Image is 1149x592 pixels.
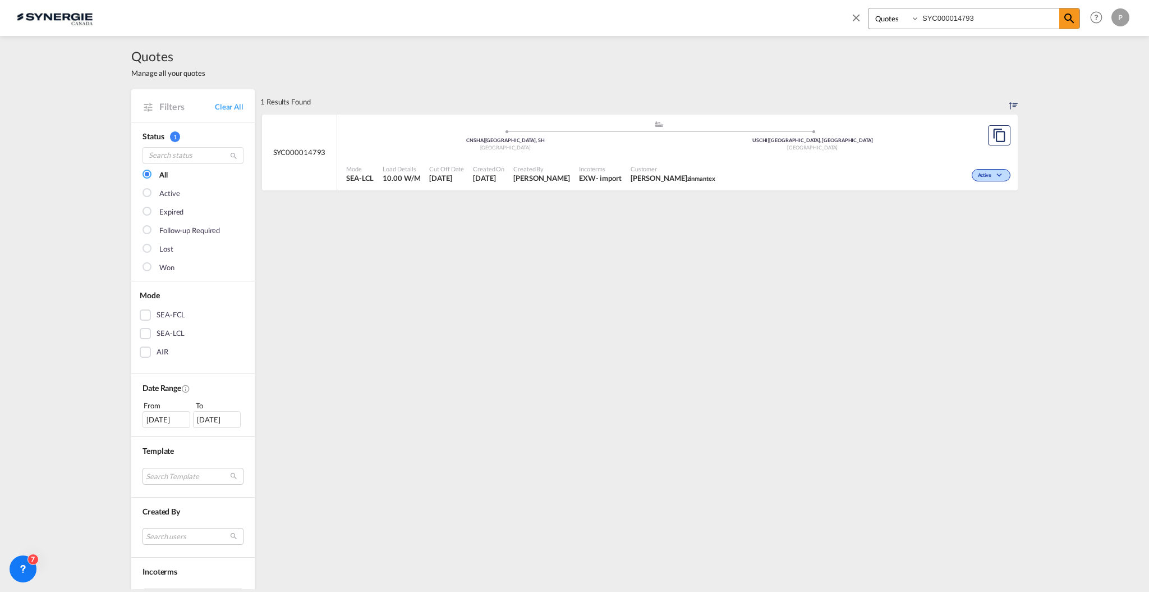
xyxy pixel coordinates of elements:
[596,173,622,183] div: - import
[140,309,246,321] md-checkbox: SEA-FCL
[143,131,164,141] span: Status
[579,165,622,173] span: Incoterms
[143,411,190,428] div: [DATE]
[143,400,243,428] span: From To [DATE][DATE]
[1087,8,1106,27] span: Help
[1111,8,1129,26] div: P
[143,147,243,164] input: Search status
[1063,12,1076,25] md-icon: icon-magnify
[159,188,180,199] div: Active
[466,137,544,143] span: CNSHA [GEOGRAPHIC_DATA], SH
[473,165,504,173] span: Created On
[262,115,1018,191] div: SYC000014793 assets/icons/custom/ship-fill.svgassets/icons/custom/roll-o-plane.svgOriginShanghai,...
[631,165,715,173] span: Customer
[17,5,93,30] img: 1f56c880d42311ef80fc7dca854c8e59.png
[978,172,994,180] span: Active
[767,137,769,143] span: |
[181,384,190,393] md-icon: Created On
[215,102,243,112] a: Clear All
[850,11,862,24] md-icon: icon-close
[143,507,180,516] span: Created By
[992,129,1006,142] md-icon: assets/icons/custom/copyQuote.svg
[157,347,168,358] div: AIR
[157,328,185,339] div: SEA-LCL
[752,137,873,143] span: USCHI [GEOGRAPHIC_DATA], [GEOGRAPHIC_DATA]
[159,244,173,255] div: Lost
[143,446,174,456] span: Template
[140,290,160,300] span: Mode
[787,144,838,151] span: [GEOGRAPHIC_DATA]
[687,175,715,182] span: zinmantex
[484,137,485,143] span: |
[159,170,168,181] div: All
[131,47,205,65] span: Quotes
[579,173,596,183] div: EXW
[195,400,244,411] div: To
[143,131,243,142] div: Status 1
[652,121,666,127] md-icon: assets/icons/custom/ship-fill.svg
[631,173,715,183] span: Antoinette Montecalvo zinmantex
[850,8,868,35] span: icon-close
[1009,89,1018,114] div: Sort by: Created On
[1087,8,1111,28] div: Help
[157,309,185,321] div: SEA-FCL
[513,173,570,183] span: Pablo Gomez Saldarriaga
[159,225,220,236] div: Follow-up Required
[1059,8,1079,29] span: icon-magnify
[143,400,192,411] div: From
[579,173,622,183] div: EXW import
[920,8,1059,28] input: Enter Quotation Number
[988,125,1010,145] button: Copy Quote
[159,262,174,274] div: Won
[429,165,464,173] span: Cut Off Date
[193,411,241,428] div: [DATE]
[131,68,205,78] span: Manage all your quotes
[994,172,1008,179] md-icon: icon-chevron-down
[170,131,180,142] span: 1
[140,347,246,358] md-checkbox: AIR
[473,173,504,183] span: 16 Sep 2025
[159,101,215,113] span: Filters
[383,165,420,173] span: Load Details
[143,567,177,576] span: Incoterms
[346,173,374,183] span: SEA-LCL
[273,147,326,157] span: SYC000014793
[143,383,181,393] span: Date Range
[140,328,246,339] md-checkbox: SEA-LCL
[429,173,464,183] span: 16 Sep 2025
[229,152,238,160] md-icon: icon-magnify
[513,165,570,173] span: Created By
[480,144,531,151] span: [GEOGRAPHIC_DATA]
[972,169,1010,181] div: Change Status Here
[346,165,374,173] span: Mode
[260,89,311,114] div: 1 Results Found
[383,174,420,183] span: 10.00 W/M
[159,207,183,218] div: Expired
